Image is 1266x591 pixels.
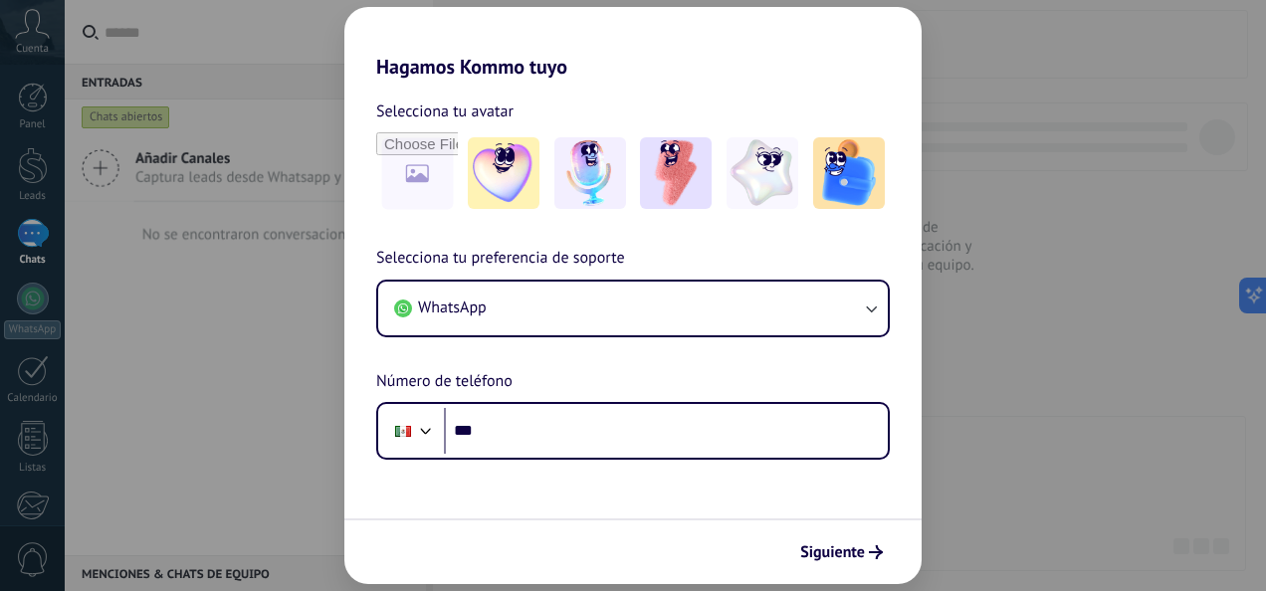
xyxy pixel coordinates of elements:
[418,297,487,317] span: WhatsApp
[727,137,798,209] img: -4.jpeg
[800,545,865,559] span: Siguiente
[376,246,625,272] span: Selecciona tu preferencia de soporte
[376,369,513,395] span: Número de teléfono
[376,98,514,124] span: Selecciona tu avatar
[791,535,892,569] button: Siguiente
[554,137,626,209] img: -2.jpeg
[378,282,888,335] button: WhatsApp
[384,410,422,452] div: Mexico: + 52
[813,137,885,209] img: -5.jpeg
[344,7,922,79] h2: Hagamos Kommo tuyo
[640,137,712,209] img: -3.jpeg
[468,137,539,209] img: -1.jpeg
